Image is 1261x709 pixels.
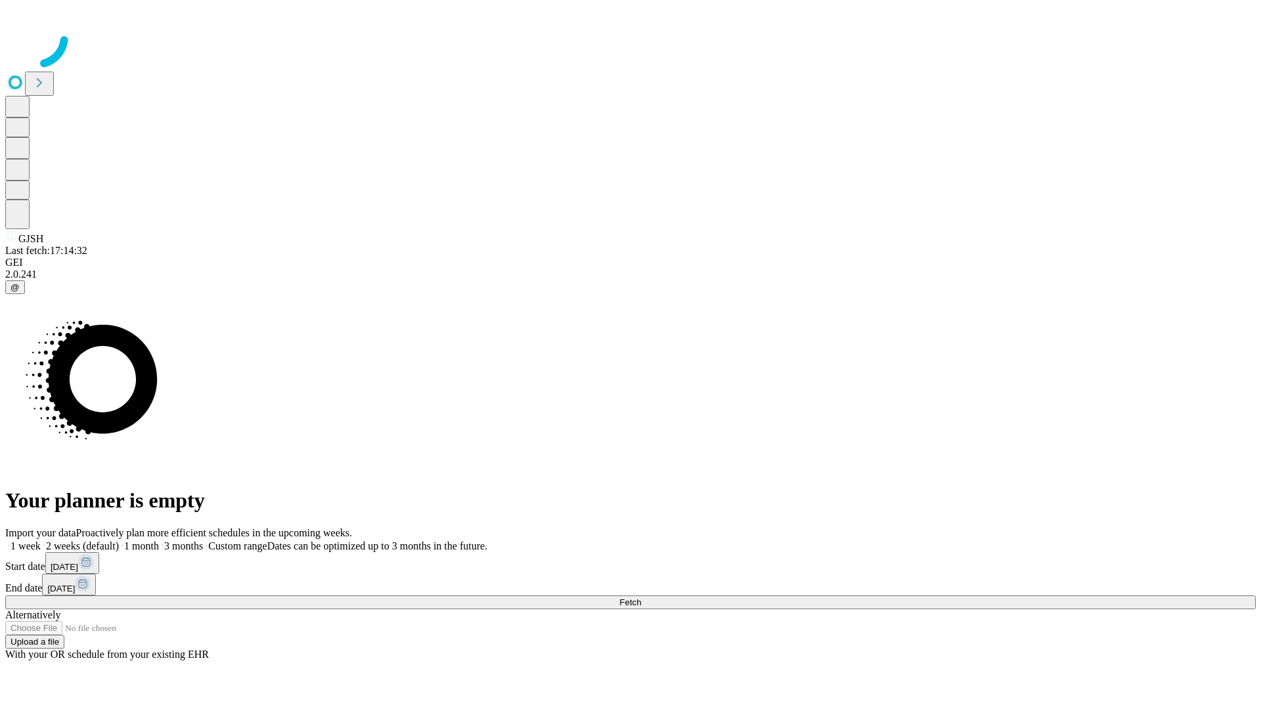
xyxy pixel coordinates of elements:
[5,488,1256,513] h1: Your planner is empty
[5,609,60,620] span: Alternatively
[5,527,76,538] span: Import your data
[164,540,203,551] span: 3 months
[5,574,1256,595] div: End date
[5,595,1256,609] button: Fetch
[46,540,119,551] span: 2 weeks (default)
[11,540,41,551] span: 1 week
[5,635,64,649] button: Upload a file
[11,282,20,292] span: @
[5,649,209,660] span: With your OR schedule from your existing EHR
[45,552,99,574] button: [DATE]
[124,540,159,551] span: 1 month
[5,552,1256,574] div: Start date
[5,245,87,256] span: Last fetch: 17:14:32
[619,597,641,607] span: Fetch
[267,540,487,551] span: Dates can be optimized up to 3 months in the future.
[5,269,1256,280] div: 2.0.241
[42,574,96,595] button: [DATE]
[5,257,1256,269] div: GEI
[76,527,352,538] span: Proactively plan more efficient schedules in the upcoming weeks.
[208,540,267,551] span: Custom range
[5,280,25,294] button: @
[47,584,75,593] span: [DATE]
[51,562,78,572] span: [DATE]
[18,233,43,244] span: GJSH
